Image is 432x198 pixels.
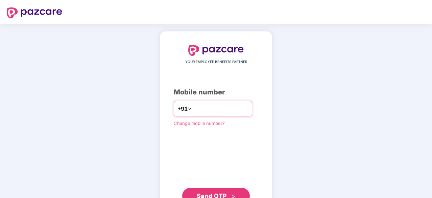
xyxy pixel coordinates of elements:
a: Change mobile number? [174,120,225,126]
img: logo [188,45,244,56]
span: down [188,107,192,111]
img: logo [7,7,62,18]
div: Mobile number [174,87,258,97]
span: YOUR EMPLOYEE BENEFITS PARTNER [185,59,247,65]
span: +91 [177,105,188,113]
